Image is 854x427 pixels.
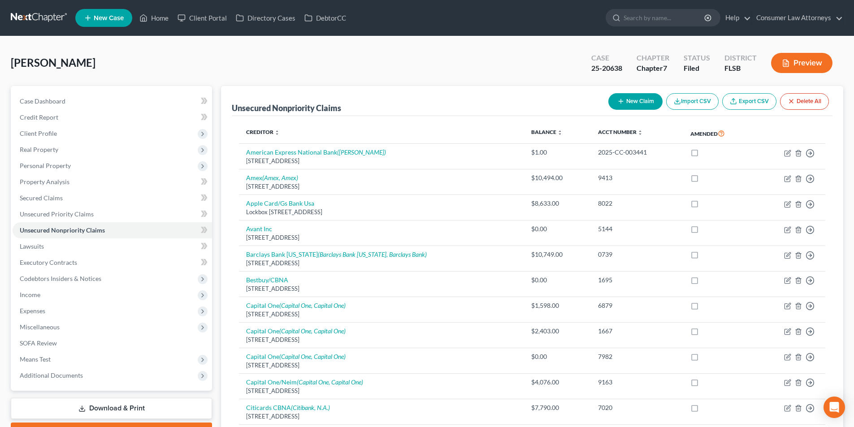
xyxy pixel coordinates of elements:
div: Open Intercom Messenger [824,397,845,418]
span: Means Test [20,355,51,363]
div: Unsecured Nonpriority Claims [232,103,341,113]
i: (Capital One, Capital One) [297,378,363,386]
i: unfold_more [557,130,563,135]
div: [STREET_ADDRESS] [246,157,517,165]
a: American Express National Bank([PERSON_NAME]) [246,148,386,156]
div: 25-20638 [591,63,622,73]
div: 7982 [598,352,676,361]
a: Capital One(Capital One, Capital One) [246,327,346,335]
div: 5144 [598,224,676,233]
a: Credit Report [13,109,212,125]
i: ([PERSON_NAME]) [337,148,386,156]
div: $4,076.00 [531,378,584,387]
th: Amended [683,123,754,144]
span: Miscellaneous [20,323,60,331]
a: Barclays Bank [US_STATE](Barclays Bank [US_STATE], Barclays Bank) [246,250,427,258]
button: Preview [771,53,832,73]
div: Filed [684,63,710,73]
button: Import CSV [666,93,719,110]
button: New Claim [608,93,663,110]
a: Balance unfold_more [531,129,563,135]
span: [PERSON_NAME] [11,56,95,69]
span: Expenses [20,307,45,315]
i: unfold_more [637,130,643,135]
a: Capital One(Capital One, Capital One) [246,353,346,360]
span: Unsecured Priority Claims [20,210,94,218]
span: Property Analysis [20,178,69,185]
span: 7 [663,64,667,72]
button: Delete All [780,93,829,110]
div: [STREET_ADDRESS] [246,387,517,395]
a: Export CSV [722,93,776,110]
a: Unsecured Priority Claims [13,206,212,222]
div: 1695 [598,276,676,285]
span: Client Profile [20,129,57,137]
a: Capital One(Capital One, Capital One) [246,302,346,309]
div: 2025-CC-003441 [598,148,676,157]
i: (Amex, Amex) [262,174,298,181]
div: Chapter [637,53,669,63]
a: Executory Contracts [13,254,212,271]
a: Creditor unfold_more [246,129,280,135]
div: [STREET_ADDRESS] [246,336,517,344]
a: Acct Number unfold_more [598,129,643,135]
span: Personal Property [20,162,71,169]
div: $1.00 [531,148,584,157]
div: $2,403.00 [531,327,584,336]
a: Amex(Amex, Amex) [246,174,298,181]
div: [STREET_ADDRESS] [246,361,517,370]
div: 9163 [598,378,676,387]
span: Codebtors Insiders & Notices [20,275,101,282]
div: [STREET_ADDRESS] [246,285,517,293]
a: Case Dashboard [13,93,212,109]
div: 0739 [598,250,676,259]
div: $7,790.00 [531,403,584,412]
div: 8022 [598,199,676,208]
a: Help [721,10,751,26]
a: Home [135,10,173,26]
div: Lockbox [STREET_ADDRESS] [246,208,517,216]
span: New Case [94,15,124,22]
span: SOFA Review [20,339,57,347]
span: Income [20,291,40,298]
a: Download & Print [11,398,212,419]
span: Case Dashboard [20,97,65,105]
div: 6879 [598,301,676,310]
span: Secured Claims [20,194,63,202]
div: Status [684,53,710,63]
div: 9413 [598,173,676,182]
span: Lawsuits [20,242,44,250]
span: Additional Documents [20,371,83,379]
div: 1667 [598,327,676,336]
a: Citicards CBNA(Citibank, N.A.) [246,404,330,411]
a: Lawsuits [13,238,212,254]
div: FLSB [724,63,757,73]
div: [STREET_ADDRESS] [246,182,517,191]
a: Bestbuy/CBNA [246,276,288,284]
i: (Capital One, Capital One) [279,353,346,360]
a: Secured Claims [13,190,212,206]
span: Executory Contracts [20,259,77,266]
a: Capital One/Neim(Capital One, Capital One) [246,378,363,386]
div: $8,633.00 [531,199,584,208]
div: [STREET_ADDRESS] [246,412,517,421]
div: $0.00 [531,276,584,285]
span: Unsecured Nonpriority Claims [20,226,105,234]
div: $0.00 [531,224,584,233]
input: Search by name... [624,9,706,26]
a: Client Portal [173,10,231,26]
a: DebtorCC [300,10,351,26]
div: $10,749.00 [531,250,584,259]
div: [STREET_ADDRESS] [246,259,517,267]
div: Chapter [637,63,669,73]
span: Credit Report [20,113,58,121]
a: Avant Inc [246,225,272,233]
a: Consumer Law Attorneys [752,10,843,26]
a: Unsecured Nonpriority Claims [13,222,212,238]
i: (Barclays Bank [US_STATE], Barclays Bank) [318,250,427,258]
a: Property Analysis [13,174,212,190]
div: Case [591,53,622,63]
a: Apple Card/Gs Bank Usa [246,199,314,207]
a: SOFA Review [13,335,212,351]
div: $1,598.00 [531,301,584,310]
